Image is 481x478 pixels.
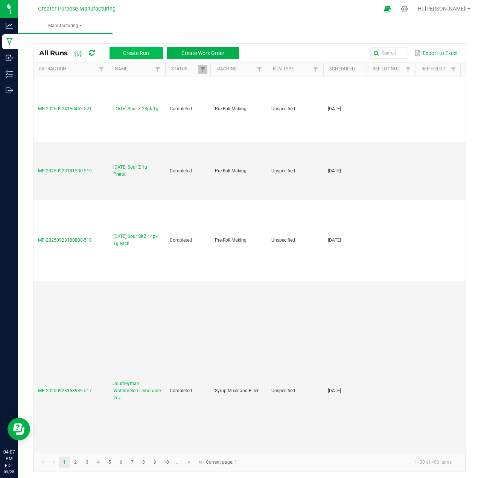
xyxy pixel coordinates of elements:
a: Filter [153,65,162,74]
a: Filter [449,65,458,74]
a: Ref Lot NumberSortable [373,66,403,72]
span: [DATE] Sour Z 28pk 1g [113,105,158,113]
span: [DATE] [328,388,341,393]
a: Page 1 [59,457,70,468]
a: MachineSortable [216,66,254,72]
a: Page 10 [161,457,172,468]
span: Completed [170,106,192,111]
span: Unspecified [271,237,295,243]
span: Completed [170,237,192,243]
span: MP-20250923181530-519 [38,168,92,174]
kendo-pager-info: 1 - 30 of 490 items [242,456,458,469]
span: Completed [170,168,192,174]
span: Hi, [PERSON_NAME]! [418,6,467,12]
inline-svg: Analytics [6,22,13,29]
span: Completed [170,388,192,393]
span: Pre-Roll Making [215,106,247,111]
a: Page 8 [138,457,149,468]
span: Pre-Roll Making [215,237,247,243]
inline-svg: Outbound [6,87,13,94]
span: Syrup Mixer and Filler [215,388,259,393]
a: Page 3 [82,457,93,468]
p: 04:07 PM EDT [3,449,15,469]
button: Create Work Order [167,47,239,59]
span: [DATE] Sour SKZ 14pk 1g each [113,233,161,247]
p: 09/25 [3,469,15,475]
a: StatusSortable [171,66,198,72]
span: Pre-Roll Making [215,168,247,174]
iframe: Resource center [8,418,30,440]
inline-svg: Inbound [6,54,13,62]
a: Filter [97,65,106,74]
a: Run TypeSortable [273,66,311,72]
a: ScheduledSortable [329,66,364,72]
span: MP-20250923180808-518 [38,237,92,243]
span: Greater Purpose Manufacturing [38,6,116,12]
span: Create Run [123,50,149,56]
inline-svg: Inventory [6,70,13,78]
a: Page 4 [93,457,104,468]
a: Manufacturing [18,18,113,34]
a: Page 7 [127,457,138,468]
span: [DATE] Sour Z 1g Preroll [113,164,161,178]
div: Manage settings [400,5,409,12]
span: MP-20250923153939-517 [38,388,92,393]
a: Filter [311,65,320,74]
span: Manufacturing [18,23,113,29]
div: All Runs [39,47,245,59]
span: Unspecified [271,106,295,111]
a: Page 11 [172,457,183,468]
span: Go to the last page [198,459,204,465]
input: Search [370,47,408,59]
a: ExtractionSortable [39,66,96,72]
span: [DATE] [328,106,341,111]
kendo-pager: Current page: 1 [33,453,466,472]
span: Go to the next page [186,459,192,465]
a: Go to the next page [184,457,195,468]
a: Page 9 [149,457,160,468]
inline-svg: Manufacturing [6,38,13,46]
span: Unspecified [271,388,295,393]
span: Journeyman Watermelon Lemonade 2oz [113,380,161,402]
a: Filter [403,65,413,74]
a: Go to the last page [195,457,206,468]
span: [DATE] [328,168,341,174]
button: Create Run [110,47,163,59]
a: NameSortable [115,66,153,72]
a: Ref Field 1Sortable [422,66,448,72]
span: Unspecified [271,168,295,174]
span: Create Work Order [181,50,224,56]
a: Page 6 [116,457,126,468]
span: [DATE] [328,237,341,243]
span: Open Ecommerce Menu [379,2,396,16]
a: Page 5 [104,457,115,468]
a: Filter [198,65,207,74]
a: Filter [255,65,264,74]
span: MP-20250924150453-521 [38,106,92,111]
a: Page 2 [70,457,81,468]
button: Export to Excel [413,47,459,59]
